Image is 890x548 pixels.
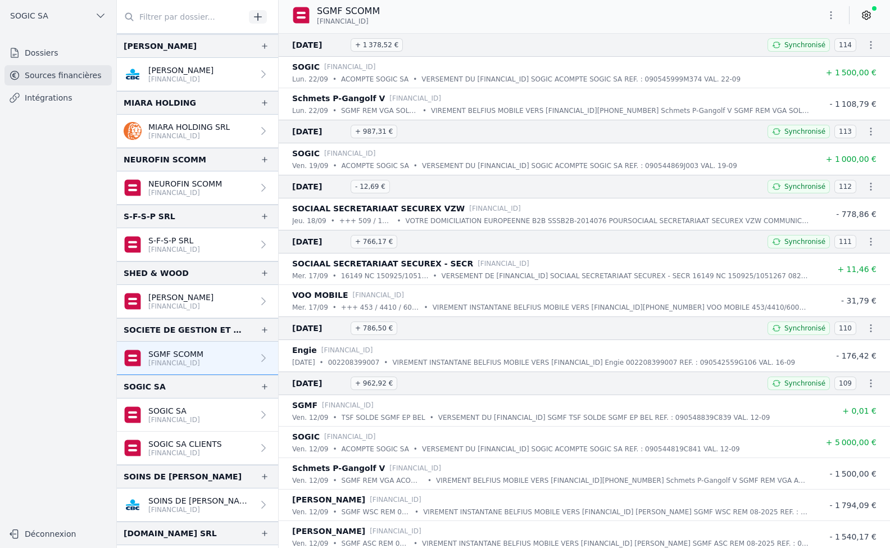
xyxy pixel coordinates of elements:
[351,180,390,193] span: - 12,69 €
[148,132,230,141] p: [FINANCIAL_ID]
[292,302,328,313] p: mer. 17/09
[784,379,825,388] span: Synchronisé
[117,58,278,91] a: [PERSON_NAME] [FINANCIAL_ID]
[148,302,214,311] p: [FINANCIAL_ID]
[324,61,376,73] p: [FINANCIAL_ID]
[333,302,337,313] div: •
[292,202,465,215] p: SOCIAAL SECRETARIAAT SECUREX VZW
[292,493,365,506] p: [PERSON_NAME]
[826,155,877,164] span: + 1 000,00 €
[148,505,253,514] p: [FINANCIAL_ID]
[292,215,326,227] p: jeu. 18/09
[117,342,278,375] a: SGMF SCOMM [FINANCIAL_ID]
[292,430,320,443] p: SOGIC
[784,40,825,49] span: Synchronisé
[339,215,393,227] p: +++ 509 / 1049 / 91262 +++
[389,463,441,474] p: [FINANCIAL_ID]
[333,105,337,116] div: •
[333,412,337,423] div: •
[834,235,856,248] span: 111
[292,506,328,518] p: ven. 12/09
[292,443,328,455] p: ven. 12/09
[423,506,809,518] p: VIREMENT INSTANTANE BELFIUS MOBILE VERS [FINANCIAL_ID] [PERSON_NAME] SGMF WSC REM 08-2025 REF. : ...
[292,74,328,85] p: lun. 22/09
[397,215,401,227] div: •
[436,475,809,486] p: VIREMENT BELFIUS MOBILE VERS [FINANCIAL_ID][PHONE_NUMBER] Schmets P-Gangolf V SGMF REM VGA ACOMPT...
[328,357,380,368] p: 002208399007
[292,125,346,138] span: [DATE]
[322,400,374,411] p: [FINANCIAL_ID]
[124,323,242,337] div: SOCIETE DE GESTION ET DE MOYENS POUR FIDUCIAIRES SCS
[351,125,397,138] span: + 987,31 €
[837,265,877,274] span: + 11,46 €
[117,488,278,522] a: SOINS DE [PERSON_NAME] SRL [FINANCIAL_ID]
[292,321,346,335] span: [DATE]
[415,506,419,518] div: •
[342,443,409,455] p: ACOMPTE SOGIC SA
[124,349,142,367] img: belfius-1.png
[292,412,328,423] p: ven. 12/09
[421,74,741,85] p: VERSEMENT DU [FINANCIAL_ID] SOGIC ACOMPTE SOGIC SA REF. : 090545999M374 VAL. 22-09
[117,398,278,432] a: SOGIC SA [FINANCIAL_ID]
[124,380,166,393] div: SOGIC SA
[784,182,825,191] span: Synchronisé
[148,292,214,303] p: [PERSON_NAME]
[124,153,206,166] div: NEUROFIN SCOMM
[384,357,388,368] div: •
[413,74,417,85] div: •
[320,357,324,368] div: •
[148,438,222,450] p: SOGIC SA CLIENTS
[148,65,214,76] p: [PERSON_NAME]
[333,74,337,85] div: •
[414,160,417,171] div: •
[406,215,809,227] p: VOTRE DOMICILIATION EUROPEENNE B2B SSSB2B-2014076 POURSOCIAAL SECRETARIAAT SECUREX VZW COMMUNICAT...
[117,7,245,27] input: Filtrer par dossier...
[148,495,253,506] p: SOINS DE [PERSON_NAME] SRL
[292,60,320,74] p: SOGIC
[341,302,420,313] p: +++ 453 / 4410 / 60003 +++
[351,377,397,390] span: + 962,92 €
[829,469,877,478] span: - 1 500,00 €
[124,292,142,310] img: belfius-1.png
[841,296,877,305] span: - 31,79 €
[292,461,385,475] p: Schmets P-Gangolf V
[829,532,877,541] span: - 1 540,17 €
[392,357,795,368] p: VIREMENT INSTANTANE BELFIUS MOBILE VERS [FINANCIAL_ID] Engie 002208399007 REF. : 090542559G106 VA...
[292,105,328,116] p: lun. 22/09
[433,302,809,313] p: VIREMENT INSTANTANE BELFIUS MOBILE VERS [FINANCIAL_ID][PHONE_NUMBER] VOO MOBILE 453/4410/60003 RE...
[148,245,200,254] p: [FINANCIAL_ID]
[292,38,346,52] span: [DATE]
[124,527,217,540] div: [DOMAIN_NAME] SRL
[351,38,403,52] span: + 1 378,52 €
[292,270,328,282] p: mer. 17/09
[317,17,369,26] span: [FINANCIAL_ID]
[352,289,404,301] p: [FINANCIAL_ID]
[478,258,529,269] p: [FINANCIAL_ID]
[124,439,142,457] img: belfius-1.png
[124,266,189,280] div: SHED & WOOD
[148,348,203,360] p: SGMF SCOMM
[292,235,346,248] span: [DATE]
[826,68,877,77] span: + 1 500,00 €
[836,351,877,360] span: - 176,42 €
[4,525,112,543] button: Déconnexion
[431,105,809,116] p: VIREMENT BELFIUS MOBILE VERS [FINANCIAL_ID][PHONE_NUMBER] Schmets P-Gangolf V SGMF REM VGA SOLDE ...
[148,415,200,424] p: [FINANCIAL_ID]
[422,443,740,455] p: VERSEMENT DU [FINANCIAL_ID] SOGIC ACOMPTE SOGIC SA REF. : 090544819C841 VAL. 12-09
[428,475,432,486] div: •
[148,121,230,133] p: MIARA HOLDING SRL
[148,359,203,368] p: [FINANCIAL_ID]
[333,443,337,455] div: •
[117,171,278,205] a: NEUROFIN SCOMM [FINANCIAL_ID]
[333,160,337,171] div: •
[784,324,825,333] span: Synchronisé
[342,475,423,486] p: SGMF REM VGA ACOMPTE 08-2025
[292,180,346,193] span: [DATE]
[430,412,434,423] div: •
[148,75,214,84] p: [FINANCIAL_ID]
[836,210,877,219] span: - 778,86 €
[292,377,346,390] span: [DATE]
[292,92,385,105] p: Schmets P-Gangolf V
[124,470,242,483] div: SOINS DE [PERSON_NAME]
[842,406,877,415] span: + 0,01 €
